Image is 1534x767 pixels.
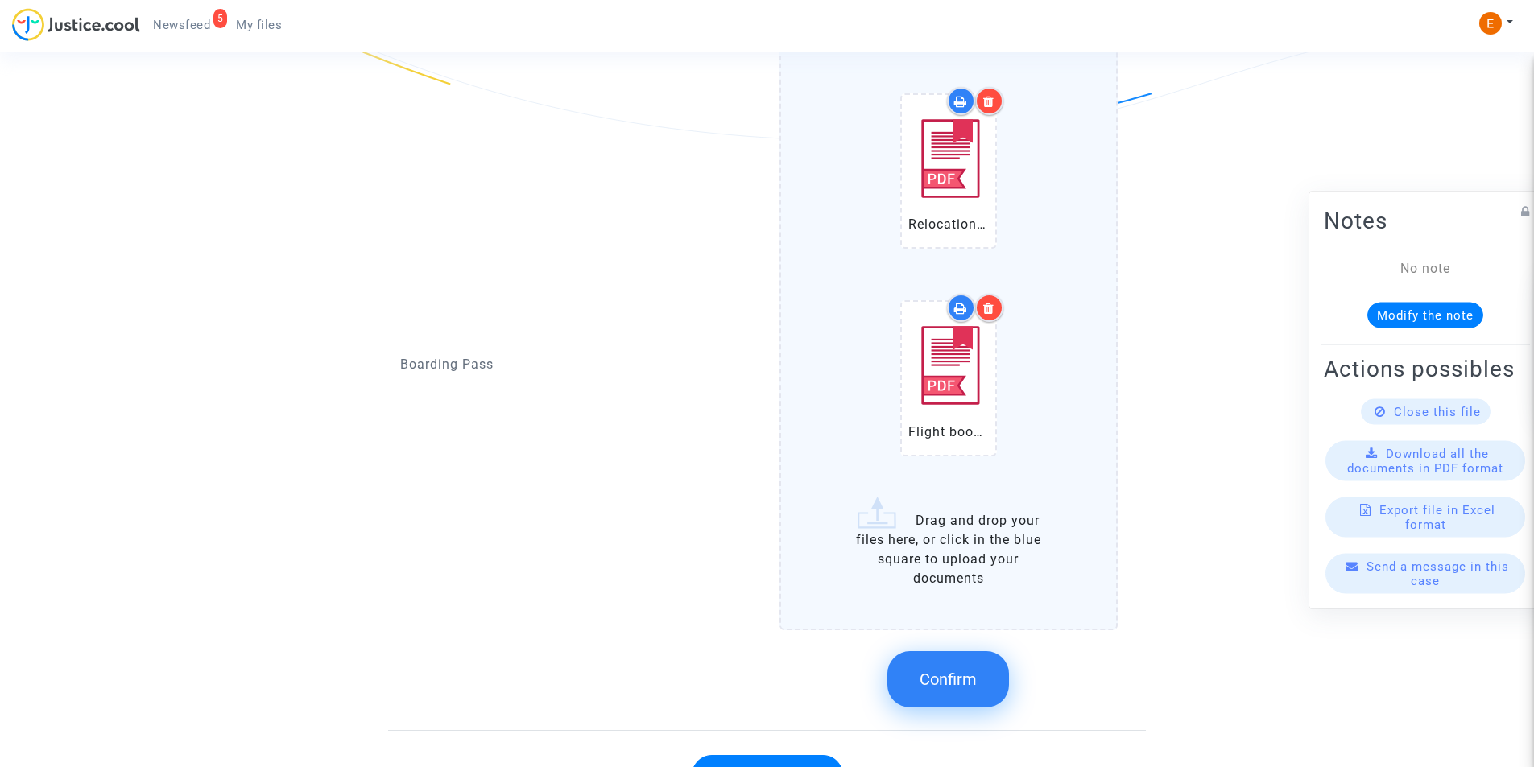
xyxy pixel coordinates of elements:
[1347,446,1503,475] span: Download all the documents in PDF format
[153,18,210,32] span: Newsfeed
[1367,559,1509,588] span: Send a message in this case
[1394,404,1481,419] span: Close this file
[1324,206,1527,234] h2: Notes
[140,13,223,37] a: 5Newsfeed
[223,13,295,37] a: My files
[213,9,228,28] div: 5
[887,651,1009,707] button: Confirm
[12,8,140,41] img: jc-logo.svg
[236,18,282,32] span: My files
[1324,354,1527,382] h2: Actions possibles
[400,354,755,374] p: Boarding Pass
[1348,258,1503,278] div: No note
[920,670,977,689] span: Confirm
[1367,302,1483,328] button: Modify the note
[1479,12,1502,35] img: ACg8ocIeiFvHKe4dA5oeRFd_CiCnuxWUEc1A2wYhRJE3TTWt=s96-c
[1379,502,1495,531] span: Export file in Excel format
